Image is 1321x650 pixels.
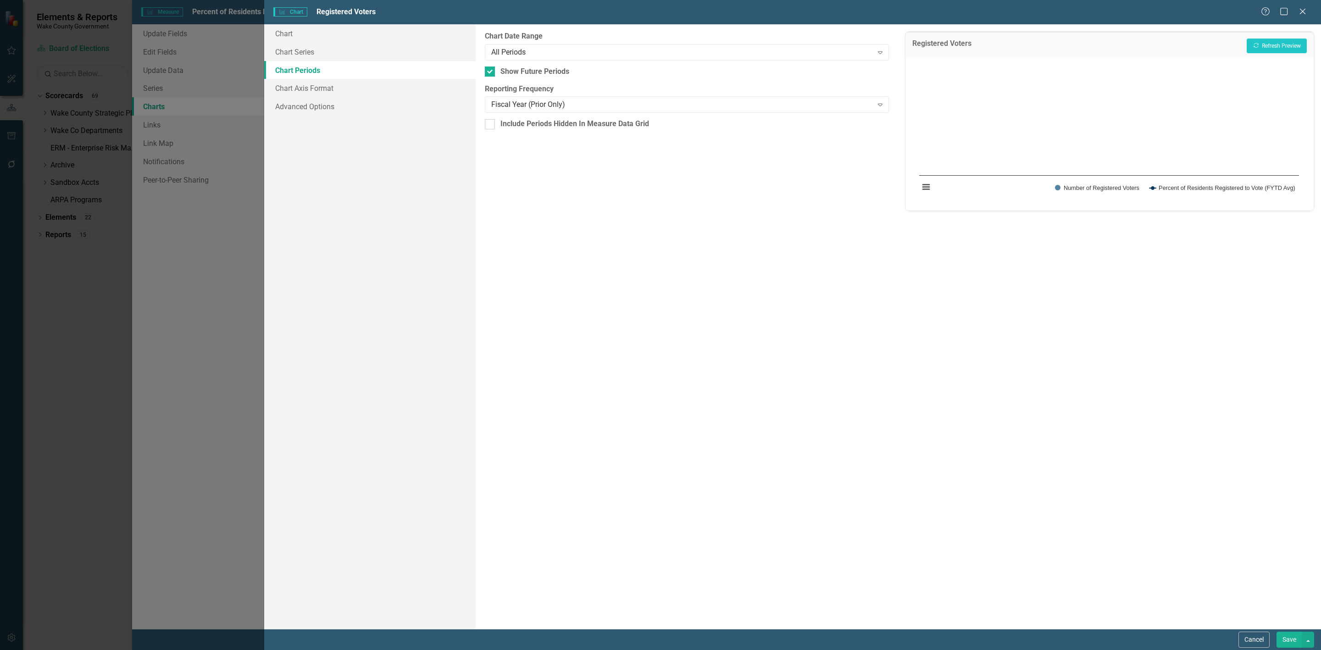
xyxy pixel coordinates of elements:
[1149,184,1295,191] button: Show Percent of Residents Registered to Vote (FYTD Avg)
[264,61,476,79] a: Chart Periods
[500,67,569,77] div: Show Future Periods
[491,100,873,110] div: Fiscal Year (Prior Only)
[316,7,376,16] span: Registered Voters
[264,43,476,61] a: Chart Series
[915,64,1304,201] div: Chart. Highcharts interactive chart.
[485,31,889,42] label: Chart Date Range
[915,64,1304,201] svg: Interactive chart
[919,180,932,193] button: View chart menu, Chart
[1055,184,1140,191] button: Show Number of Registered Voters
[264,79,476,97] a: Chart Axis Format
[1247,39,1307,53] button: Refresh Preview
[500,119,649,129] div: Include Periods Hidden In Measure Data Grid
[264,97,476,116] a: Advanced Options
[1238,632,1270,648] button: Cancel
[1277,632,1302,648] button: Save
[491,47,873,57] div: All Periods
[485,84,889,94] label: Reporting Frequency
[912,39,971,50] h3: Registered Voters
[273,7,307,17] span: Chart
[264,24,476,43] a: Chart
